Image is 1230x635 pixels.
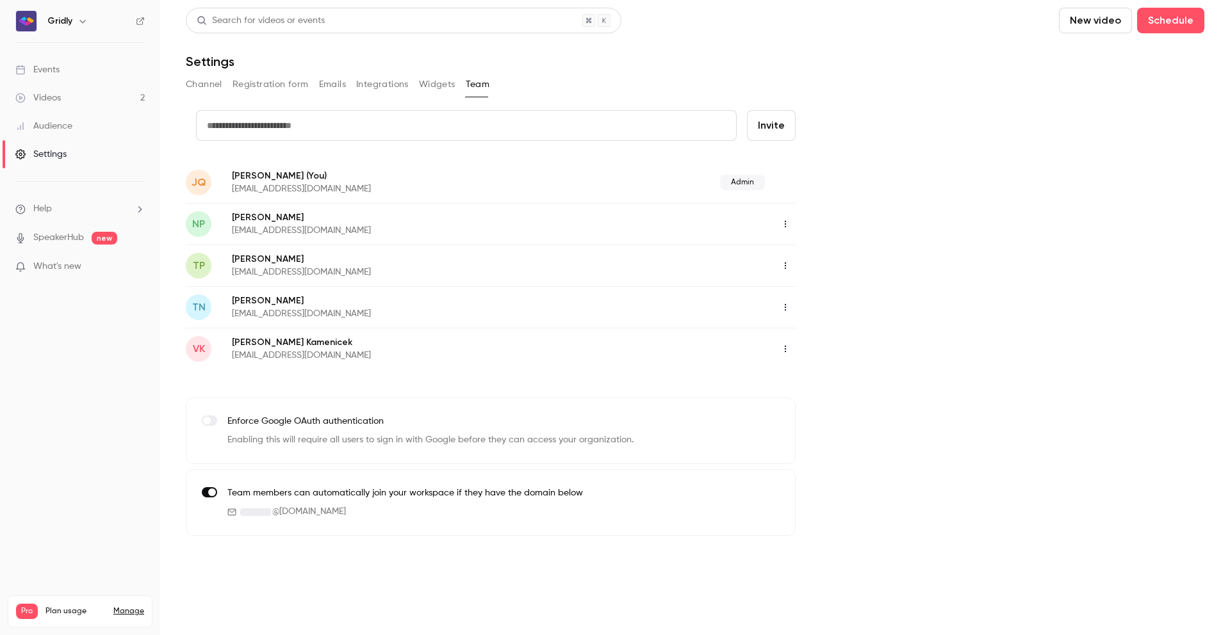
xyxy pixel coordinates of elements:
img: Gridly [16,11,37,31]
button: Schedule [1137,8,1204,33]
p: Team members can automatically join your workspace if they have the domain below [227,486,583,500]
button: Integrations [356,74,409,95]
a: SpeakerHub [33,231,84,245]
button: Registration form [233,74,309,95]
span: Admin [720,175,765,190]
p: [EMAIL_ADDRESS][DOMAIN_NAME] [232,224,573,237]
button: Emails [319,74,346,95]
iframe: Noticeable Trigger [129,261,145,273]
button: Widgets [419,74,455,95]
span: TP [193,258,205,273]
span: JQ [192,175,206,190]
li: help-dropdown-opener [15,202,145,216]
span: @ [DOMAIN_NAME] [272,505,346,518]
p: [PERSON_NAME] Kamenicek [232,336,573,349]
span: Help [33,202,52,216]
div: Events [15,63,60,76]
span: new [92,232,117,245]
span: TN [192,300,206,315]
h6: Gridly [47,15,72,28]
div: Settings [15,148,67,161]
div: Videos [15,92,61,104]
button: Team [466,74,490,95]
p: Enforce Google OAuth authentication [227,415,634,428]
span: NP [192,216,205,232]
span: VK [193,341,205,357]
button: Invite [747,110,796,141]
p: [PERSON_NAME] [232,169,546,182]
span: What's new [33,260,81,273]
span: (You) [304,169,327,182]
div: Audience [15,120,72,133]
p: [EMAIL_ADDRESS][DOMAIN_NAME] [232,182,546,195]
p: [EMAIL_ADDRESS][DOMAIN_NAME] [232,349,573,362]
button: New video [1059,8,1132,33]
p: [PERSON_NAME] [232,294,573,307]
a: Manage [113,606,144,616]
button: Channel [186,74,222,95]
div: Search for videos or events [197,14,325,28]
p: [PERSON_NAME] [232,253,573,266]
span: Plan usage [45,606,106,616]
p: [PERSON_NAME] [232,211,573,224]
p: Enabling this will require all users to sign in with Google before they can access your organizat... [227,433,634,447]
h1: Settings [186,54,234,69]
p: [EMAIL_ADDRESS][DOMAIN_NAME] [232,307,573,320]
span: Pro [16,604,38,619]
p: [EMAIL_ADDRESS][DOMAIN_NAME] [232,266,573,278]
